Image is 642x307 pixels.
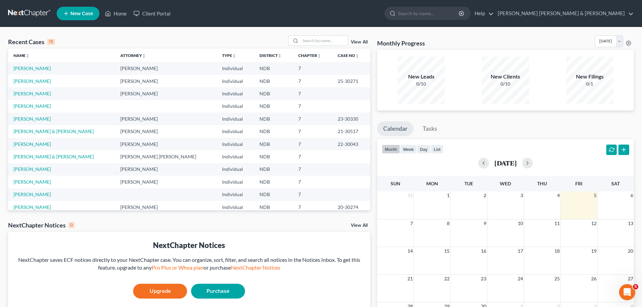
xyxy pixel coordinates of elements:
[444,247,450,255] span: 15
[293,62,332,74] td: 7
[254,176,293,188] td: NDB
[446,191,450,199] span: 1
[8,38,55,46] div: Recent Cases
[426,181,438,186] span: Mon
[47,39,55,45] div: 15
[480,275,487,283] span: 23
[217,150,254,163] td: Individual
[254,62,293,74] td: NDB
[590,275,597,283] span: 26
[217,87,254,100] td: Individual
[115,163,217,176] td: [PERSON_NAME]
[217,201,254,213] td: Individual
[217,125,254,137] td: Individual
[217,113,254,125] td: Individual
[26,54,30,58] i: unfold_more
[482,73,529,81] div: New Clients
[217,138,254,150] td: Individual
[520,191,524,199] span: 3
[400,145,417,154] button: week
[293,87,332,100] td: 7
[407,275,414,283] span: 21
[391,181,400,186] span: Sun
[254,150,293,163] td: NDB
[259,53,282,58] a: Districtunfold_more
[293,176,332,188] td: 7
[254,201,293,213] td: NDB
[232,54,236,58] i: unfold_more
[13,240,365,250] div: NextChapter Notices
[115,176,217,188] td: [PERSON_NAME]
[142,54,146,58] i: unfold_more
[13,154,94,159] a: [PERSON_NAME] & [PERSON_NAME]
[115,62,217,74] td: [PERSON_NAME]
[293,113,332,125] td: 7
[471,7,494,20] a: Help
[217,75,254,87] td: Individual
[482,81,529,87] div: 0/10
[217,163,254,176] td: Individual
[444,275,450,283] span: 22
[431,145,444,154] button: list
[446,219,450,227] span: 8
[293,150,332,163] td: 7
[13,204,51,210] a: [PERSON_NAME]
[593,191,597,199] span: 5
[254,100,293,113] td: NDB
[115,201,217,213] td: [PERSON_NAME]
[115,138,217,150] td: [PERSON_NAME]
[13,78,51,84] a: [PERSON_NAME]
[13,91,51,96] a: [PERSON_NAME]
[351,223,368,228] a: View All
[537,181,547,186] span: Thu
[575,181,582,186] span: Fri
[13,53,30,58] a: Nameunfold_more
[13,141,51,147] a: [PERSON_NAME]
[152,264,204,271] a: Pro Plus or Whoa plan
[115,113,217,125] td: [PERSON_NAME]
[70,11,93,16] span: New Case
[217,188,254,201] td: Individual
[332,138,370,150] td: 22-30043
[377,39,425,47] h3: Monthly Progress
[8,221,74,229] div: NextChapter Notices
[13,116,51,122] a: [PERSON_NAME]
[619,284,635,300] iframe: Intercom live chat
[101,7,130,20] a: Home
[627,219,634,227] span: 13
[115,75,217,87] td: [PERSON_NAME]
[351,40,368,44] a: View All
[417,121,443,136] a: Tasks
[417,145,431,154] button: day
[293,125,332,137] td: 7
[298,53,321,58] a: Chapterunfold_more
[301,36,348,45] input: Search by name...
[191,284,245,299] a: Purchase
[590,247,597,255] span: 19
[293,188,332,201] td: 7
[398,73,445,81] div: New Leads
[254,163,293,176] td: NDB
[293,163,332,176] td: 7
[483,191,487,199] span: 2
[554,247,560,255] span: 18
[13,166,51,172] a: [PERSON_NAME]
[398,81,445,87] div: 0/10
[13,103,51,109] a: [PERSON_NAME]
[115,87,217,100] td: [PERSON_NAME]
[630,191,634,199] span: 6
[130,7,174,20] a: Client Portal
[115,150,217,163] td: [PERSON_NAME] [PERSON_NAME]
[566,73,613,81] div: New Filings
[254,75,293,87] td: NDB
[494,7,634,20] a: [PERSON_NAME] [PERSON_NAME] & [PERSON_NAME]
[611,181,620,186] span: Sat
[554,219,560,227] span: 11
[398,7,460,20] input: Search by name...
[254,113,293,125] td: NDB
[332,201,370,213] td: 20-30274
[407,247,414,255] span: 14
[332,125,370,137] td: 21-30517
[293,100,332,113] td: 7
[217,62,254,74] td: Individual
